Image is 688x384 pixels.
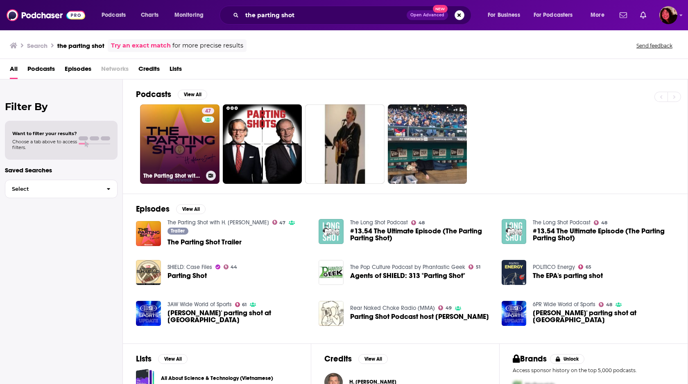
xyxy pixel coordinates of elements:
[235,302,247,307] a: 61
[637,8,650,22] a: Show notifications dropdown
[319,219,344,244] a: #13.54 The Ultimate Episode (The Parting Parting Shot)
[616,8,630,22] a: Show notifications dropdown
[7,7,85,23] img: Podchaser - Follow, Share and Rate Podcasts
[594,220,607,225] a: 48
[136,9,163,22] a: Charts
[136,354,188,364] a: ListsView All
[411,220,425,225] a: 48
[167,264,212,271] a: SHIELD: Case Files
[10,62,18,79] a: All
[143,172,203,179] h3: The Parting Shot with H. [PERSON_NAME]
[140,104,220,184] a: 47The Parting Shot with H. [PERSON_NAME]
[319,301,344,326] img: Parting Shot Podcast host James Lynch
[606,303,612,307] span: 48
[350,272,465,279] span: Agents of SHIELD: 313 "Parting Shot"
[136,260,161,285] img: Parting Shot
[57,42,104,50] h3: the parting shot
[419,221,425,225] span: 48
[111,41,171,50] a: Try an exact match
[446,306,452,310] span: 49
[533,309,674,323] span: [PERSON_NAME]' parting shot at [GEOGRAPHIC_DATA]
[659,6,677,24] button: Show profile menu
[438,305,452,310] a: 49
[167,272,207,279] a: Parting Shot
[167,219,269,226] a: The Parting Shot with H. Alan Scott
[502,219,527,244] img: #13.54 The Ultimate Episode (The Parting Parting Shot)
[488,9,520,21] span: For Business
[272,220,286,225] a: 47
[591,9,604,21] span: More
[533,301,595,308] a: 6PR Wide World of Sports
[227,6,479,25] div: Search podcasts, credits, & more...
[502,260,527,285] a: The EPA's parting shot
[172,41,243,50] span: for more precise results
[324,354,388,364] a: CreditsView All
[358,354,388,364] button: View All
[167,239,242,246] a: The Parting Shot Trailer
[136,89,171,99] h2: Podcasts
[513,354,547,364] h2: Brands
[513,367,674,373] p: Access sponsor history on the top 5,000 podcasts.
[634,42,675,49] button: Send feedback
[27,62,55,79] a: Podcasts
[27,42,48,50] h3: Search
[12,131,77,136] span: Want to filter your results?
[101,62,129,79] span: Networks
[533,228,674,242] a: #13.54 The Ultimate Episode (The Parting Parting Shot)
[136,221,161,246] img: The Parting Shot Trailer
[533,272,603,279] a: The EPA's parting shot
[502,301,527,326] img: Eddie Jones' parting shot at Rugby Australia
[350,219,408,226] a: The Long Shot Podcast
[161,374,273,383] a: All About Science & Technology (Vietnamese)
[410,13,444,17] span: Open Advanced
[136,204,170,214] h2: Episodes
[167,309,309,323] span: [PERSON_NAME]' parting shot at [GEOGRAPHIC_DATA]
[350,228,492,242] a: #13.54 The Ultimate Episode (The Parting Parting Shot)
[578,264,591,269] a: 65
[12,139,77,150] span: Choose a tab above to access filters.
[231,265,237,269] span: 44
[5,180,118,198] button: Select
[138,62,160,79] a: Credits
[534,9,573,21] span: For Podcasters
[5,101,118,113] h2: Filter By
[65,62,91,79] span: Episodes
[224,264,238,269] a: 44
[350,305,435,312] a: Rear Naked Choke Radio (MMA)
[319,260,344,285] img: Agents of SHIELD: 313 "Parting Shot"
[476,265,480,269] span: 51
[136,301,161,326] img: Eddie Jones' parting shot at Rugby Australia
[171,228,185,233] span: Trailer
[550,354,585,364] button: Unlock
[102,9,126,21] span: Podcasts
[174,9,204,21] span: Monitoring
[659,6,677,24] span: Logged in as Kathryn-Musilek
[205,107,211,115] span: 47
[279,221,285,225] span: 47
[433,5,448,13] span: New
[468,264,480,269] a: 51
[178,90,207,99] button: View All
[170,62,182,79] a: Lists
[407,10,448,20] button: Open AdvancedNew
[601,221,607,225] span: 48
[350,313,489,320] span: Parting Shot Podcast host [PERSON_NAME]
[169,9,214,22] button: open menu
[350,264,465,271] a: The Pop Culture Podcast by Phantastic Geek
[482,9,530,22] button: open menu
